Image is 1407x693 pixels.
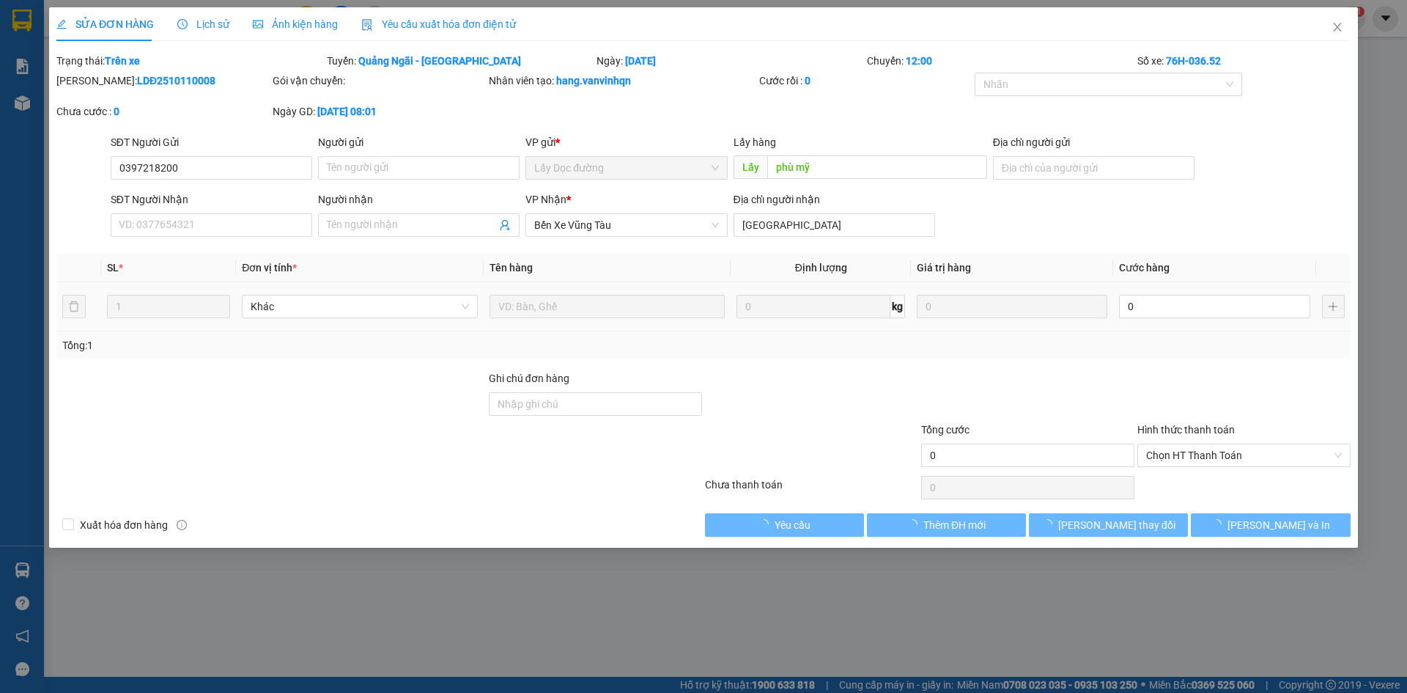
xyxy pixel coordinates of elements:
span: loading [758,519,775,529]
span: Lấy Dọc đường [535,157,719,179]
button: [PERSON_NAME] và In [1192,513,1351,537]
b: Trên xe [105,55,140,67]
b: 0 [805,75,810,87]
div: Gói vận chuyển: [273,73,486,89]
div: Tổng: 1 [62,337,543,353]
div: Ngày: [596,53,866,69]
div: Nhân viên tạo: [489,73,756,89]
span: Định lượng [795,262,847,274]
div: Địa chỉ người nhận [734,191,935,208]
div: Chuyến: [865,53,1136,69]
button: delete [62,295,86,318]
span: Ảnh kiện hàng [253,18,338,30]
span: edit [56,19,67,29]
div: Chưa thanh toán [703,477,920,502]
span: Tổng cước [921,424,970,436]
b: LDĐ2510110008 [137,75,215,87]
span: VP Nhận [526,194,567,205]
span: Thêm ĐH mới [923,517,986,533]
span: Chọn HT Thanh Toán [1146,444,1342,466]
span: Yêu cầu xuất hóa đơn điện tử [361,18,516,30]
div: VP gửi [526,134,728,150]
label: Ghi chú đơn hàng [489,373,569,384]
span: [PERSON_NAME] thay đổi [1058,517,1175,533]
span: SỬA ĐƠN HÀNG [56,18,154,30]
div: Cước rồi : [759,73,972,89]
button: Yêu cầu [705,513,864,537]
span: SL [107,262,119,274]
div: SĐT Người Gửi [111,134,312,150]
button: plus [1322,295,1345,318]
input: Địa chỉ của người gửi [993,156,1194,180]
b: Quảng Ngãi - [GEOGRAPHIC_DATA] [358,55,521,67]
span: loading [907,519,923,529]
span: Giá trị hàng [917,262,971,274]
span: picture [253,19,263,29]
b: [DATE] [626,55,657,67]
input: Địa chỉ của người nhận [734,213,935,237]
span: close [1332,21,1343,33]
input: VD: Bàn, Ghế [490,295,725,318]
button: Close [1317,7,1358,48]
div: Người nhận [318,191,520,208]
input: Dọc đường [767,155,987,179]
img: icon [361,19,373,31]
span: loading [1211,519,1227,529]
span: loading [1042,519,1058,529]
div: [PERSON_NAME]: [56,73,270,89]
b: hang.vanvinhqn [556,75,631,87]
span: Xuất hóa đơn hàng [74,517,174,533]
span: info-circle [177,520,187,530]
input: Ghi chú đơn hàng [489,392,702,416]
input: 0 [917,295,1107,318]
span: clock-circle [177,19,188,29]
b: 0 [114,106,119,117]
span: Yêu cầu [775,517,810,533]
span: Cước hàng [1119,262,1170,274]
button: Thêm ĐH mới [867,513,1026,537]
span: [PERSON_NAME] và In [1227,517,1330,533]
span: kg [890,295,905,318]
div: Tuyến: [325,53,596,69]
div: Chưa cước : [56,103,270,120]
span: Lịch sử [177,18,229,30]
span: Lấy [734,155,767,179]
button: [PERSON_NAME] thay đổi [1029,513,1188,537]
div: Trạng thái: [55,53,325,69]
span: Khác [251,296,469,318]
span: user-add [500,219,512,231]
b: 12:00 [906,55,932,67]
div: Số xe: [1136,53,1352,69]
label: Hình thức thanh toán [1137,424,1235,436]
div: Địa chỉ người gửi [993,134,1194,150]
div: Ngày GD: [273,103,486,120]
span: Lấy hàng [734,136,776,148]
div: SĐT Người Nhận [111,191,312,208]
span: Đơn vị tính [242,262,297,274]
b: [DATE] 08:01 [317,106,377,117]
div: Người gửi [318,134,520,150]
span: Tên hàng [490,262,533,274]
b: 76H-036.52 [1166,55,1221,67]
span: Bến Xe Vũng Tàu [535,214,719,236]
